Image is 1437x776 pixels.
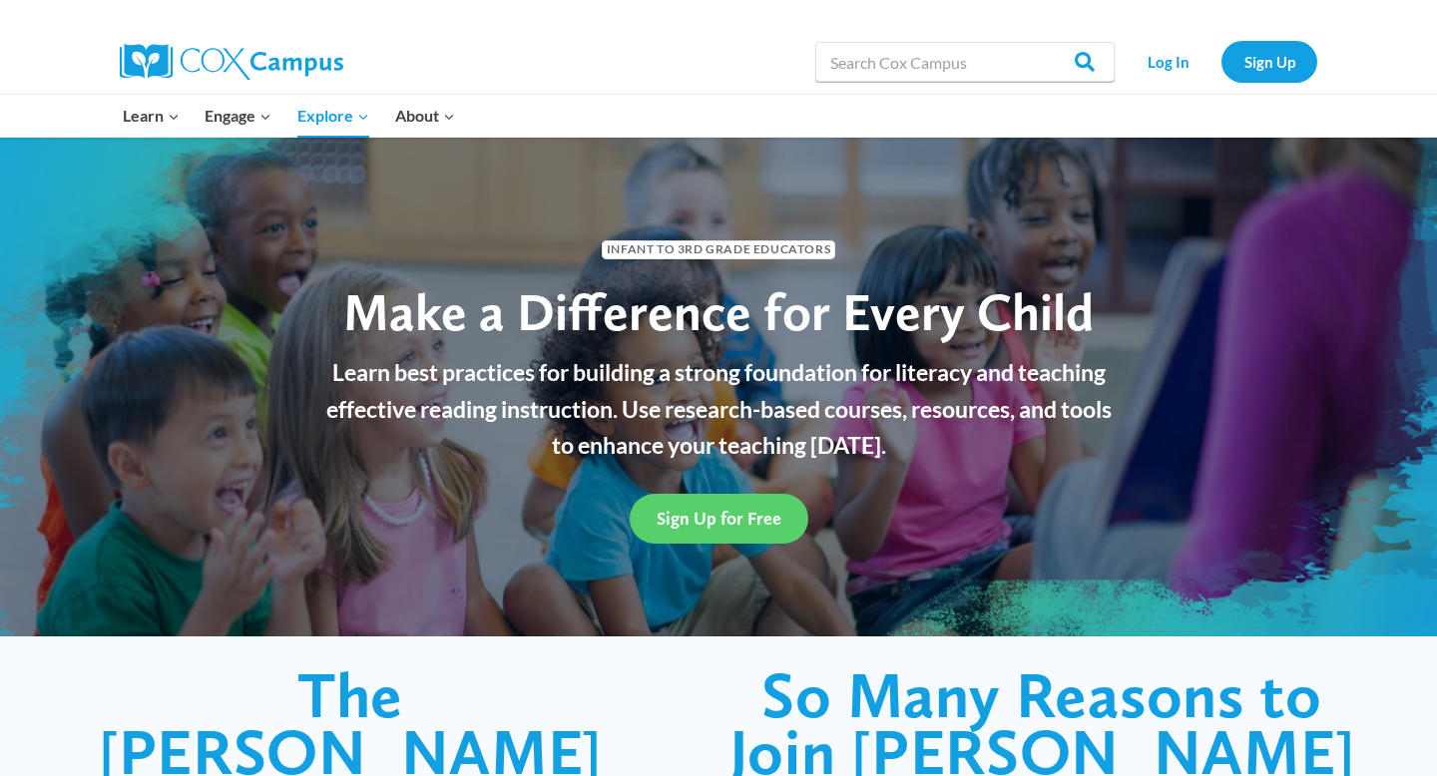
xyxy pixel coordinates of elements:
[602,240,835,259] span: Infant to 3rd Grade Educators
[657,508,781,529] span: Sign Up for Free
[123,103,180,129] span: Learn
[630,494,808,543] a: Sign Up for Free
[395,103,455,129] span: About
[1125,41,1211,82] a: Log In
[110,95,467,137] nav: Primary Navigation
[343,280,1094,343] span: Make a Difference for Every Child
[314,354,1123,464] p: Learn best practices for building a strong foundation for literacy and teaching effective reading...
[205,103,271,129] span: Engage
[1221,41,1317,82] a: Sign Up
[120,44,343,80] img: Cox Campus
[297,103,369,129] span: Explore
[1125,41,1317,82] nav: Secondary Navigation
[815,42,1115,82] input: Search Cox Campus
